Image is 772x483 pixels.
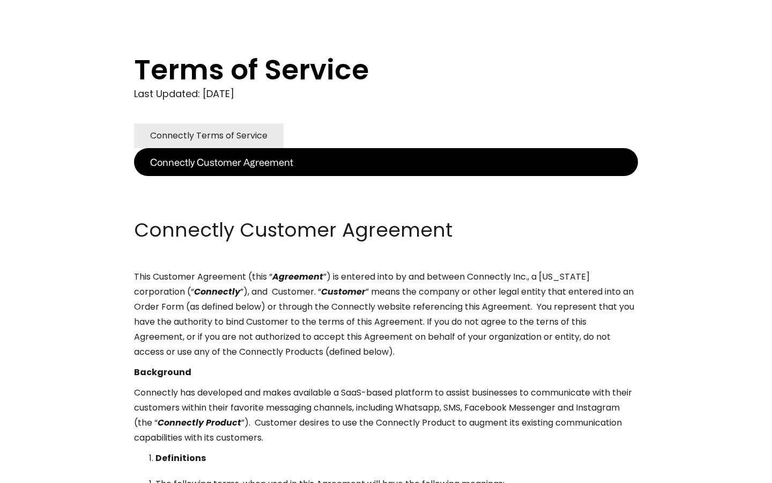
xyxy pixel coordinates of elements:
[150,155,293,170] div: Connectly Customer Agreement
[134,217,638,244] h2: Connectly Customer Agreement
[134,269,638,360] p: This Customer Agreement (this “ ”) is entered into by and between Connectly Inc., a [US_STATE] co...
[134,366,191,378] strong: Background
[134,86,638,102] div: Last Updated: [DATE]
[11,463,64,479] aside: Language selected: English
[134,54,595,86] h1: Terms of Service
[134,196,638,211] p: ‍
[134,385,638,445] p: Connectly has developed and makes available a SaaS-based platform to assist businesses to communi...
[272,270,323,283] em: Agreement
[158,416,241,429] em: Connectly Product
[155,452,206,464] strong: Definitions
[321,286,366,298] em: Customer
[134,176,638,191] p: ‍
[194,286,240,298] em: Connectly
[150,128,268,143] div: Connectly Terms of Service
[21,464,64,479] ul: Language list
